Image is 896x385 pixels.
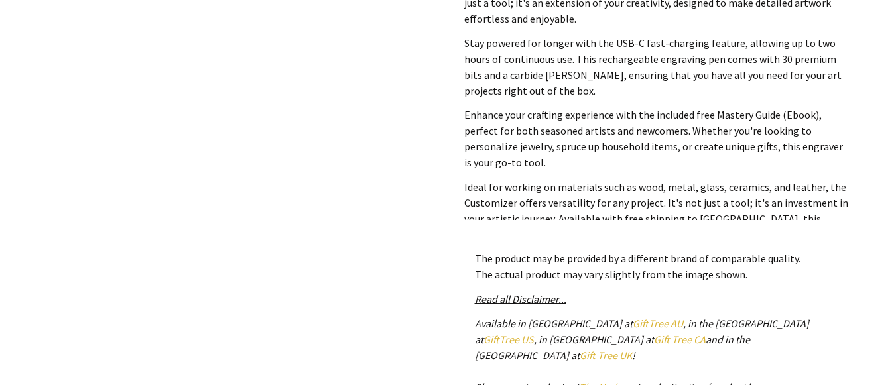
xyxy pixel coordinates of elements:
[464,35,852,99] p: Stay powered for longer with the USB-C fast-charging feature, allowing up to two hours of continu...
[464,107,852,170] p: Enhance your crafting experience with the included free Mastery Guide (Ebook), perfect for both s...
[475,250,841,282] p: The product may be provided by a different brand of comparable quality. The actual product may va...
[654,333,706,346] a: Gift Tree CA
[580,349,632,362] a: Gift Tree UK
[633,317,683,330] a: GiftTree AU
[483,333,534,346] a: GiftTree US
[475,292,566,305] a: Read all Disclaimer...
[464,179,852,243] p: Ideal for working on materials such as wood, metal, glass, ceramics, and leather, the Customizer ...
